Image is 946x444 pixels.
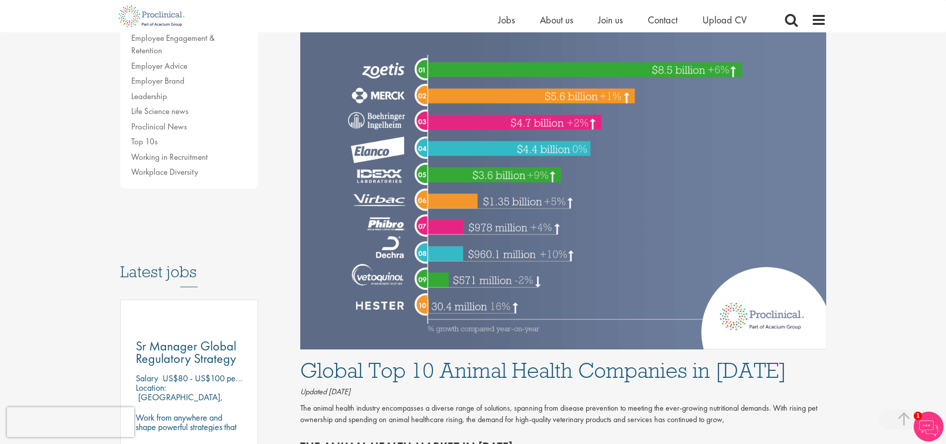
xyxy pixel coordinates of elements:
span: Location: [136,382,166,393]
span: Salary [136,372,158,384]
span: Sr Manager Global Regulatory Strategy [136,337,236,367]
a: Join us [598,13,623,26]
i: Updated [DATE] [300,386,350,397]
p: US$80 - US$100 per hour [163,372,255,384]
a: Leadership [131,91,167,102]
span: 1 [914,412,922,420]
a: Top 10s [131,136,158,147]
a: About us [540,13,573,26]
a: Working in Recruitment [131,151,208,162]
h3: Latest jobs [120,238,258,287]
a: Contact [648,13,678,26]
a: Employer Advice [131,60,187,71]
a: Upload CV [702,13,747,26]
iframe: reCAPTCHA [7,407,134,437]
a: Life Science news [131,106,188,116]
a: Workplace Diversity [131,166,198,177]
h1: Global Top 10 Animal Health Companies in [DATE] [300,359,826,381]
img: Chatbot [914,412,944,442]
a: Proclinical News [131,121,187,132]
a: Employer Brand [131,75,184,86]
p: [GEOGRAPHIC_DATA], [GEOGRAPHIC_DATA] [136,391,223,412]
a: Jobs [498,13,515,26]
p: The animal health industry encompasses a diverse range of solutions, spanning from disease preven... [300,403,826,426]
a: Sr Manager Global Regulatory Strategy [136,340,243,365]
